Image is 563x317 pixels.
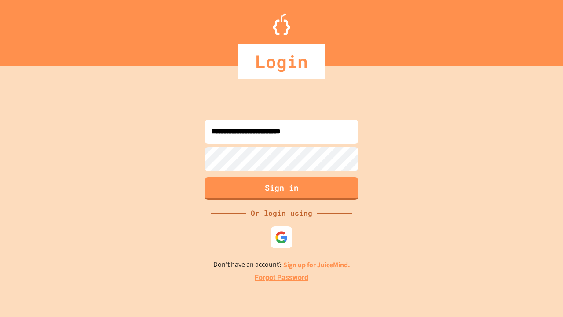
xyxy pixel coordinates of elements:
button: Sign in [205,177,358,200]
a: Sign up for JuiceMind. [283,260,350,269]
p: Don't have an account? [213,259,350,270]
div: Login [238,44,325,79]
img: google-icon.svg [275,231,288,244]
div: Or login using [246,208,317,218]
img: Logo.svg [273,13,290,35]
a: Forgot Password [255,273,308,283]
